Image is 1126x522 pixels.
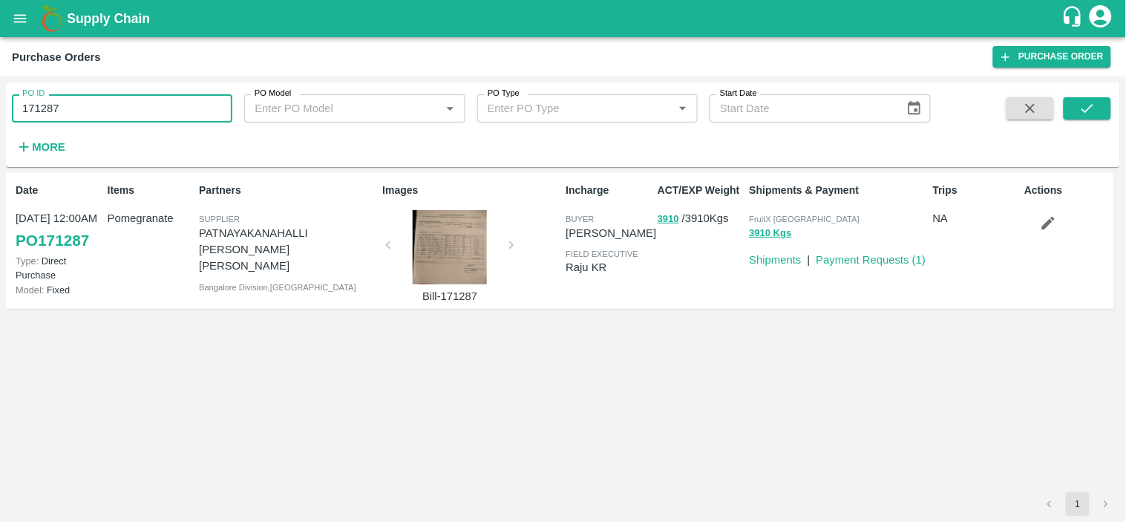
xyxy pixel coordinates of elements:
button: 3910 [658,211,679,228]
p: Trips [933,183,1019,198]
button: More [12,134,69,160]
button: Open [440,99,459,118]
p: Bill-171287 [394,288,505,304]
input: Enter PO Model [249,99,416,118]
span: Model: [16,284,44,296]
img: logo [37,4,67,33]
p: [PERSON_NAME] [566,225,656,241]
a: PO171287 [16,227,89,254]
span: field executive [566,249,638,258]
a: Purchase Order [993,46,1111,68]
label: Start Date [720,88,757,99]
button: 3910 Kgs [750,225,792,242]
label: PO Model [255,88,292,99]
button: page 1 [1066,492,1090,516]
label: PO Type [488,88,520,99]
p: Items [108,183,194,198]
a: Payment Requests (1) [816,254,926,266]
div: account of current user [1087,3,1114,34]
p: Actions [1024,183,1110,198]
div: | [802,246,811,268]
p: Shipments & Payment [750,183,927,198]
p: Pomegranate [108,210,194,226]
button: Open [673,99,693,118]
p: ACT/EXP Weight [658,183,744,198]
input: Enter PO Type [482,99,649,118]
p: NA [933,210,1019,226]
p: Direct Purchase [16,254,102,282]
b: Supply Chain [67,11,150,26]
span: Supplier [199,215,240,224]
p: Fixed [16,283,102,297]
p: / 3910 Kgs [658,210,744,227]
nav: pagination navigation [1035,492,1120,516]
p: [DATE] 12:00AM [16,210,102,226]
p: Date [16,183,102,198]
p: Partners [199,183,376,198]
a: Shipments [750,254,802,266]
input: Start Date [710,94,894,123]
p: Images [382,183,560,198]
label: PO ID [22,88,45,99]
span: Bangalore Division , [GEOGRAPHIC_DATA] [199,283,356,292]
span: FruitX [GEOGRAPHIC_DATA] [750,215,860,224]
button: Choose date [900,94,929,123]
button: open drawer [3,1,37,36]
p: Raju KR [566,259,652,275]
div: customer-support [1061,5,1087,32]
span: buyer [566,215,594,224]
strong: More [32,141,65,153]
p: PATNAYAKANAHALLI [PERSON_NAME] [PERSON_NAME] [199,225,376,275]
input: Enter PO ID [12,94,232,123]
a: Supply Chain [67,8,1061,29]
p: Incharge [566,183,652,198]
span: Type: [16,255,39,267]
div: Purchase Orders [12,48,101,67]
